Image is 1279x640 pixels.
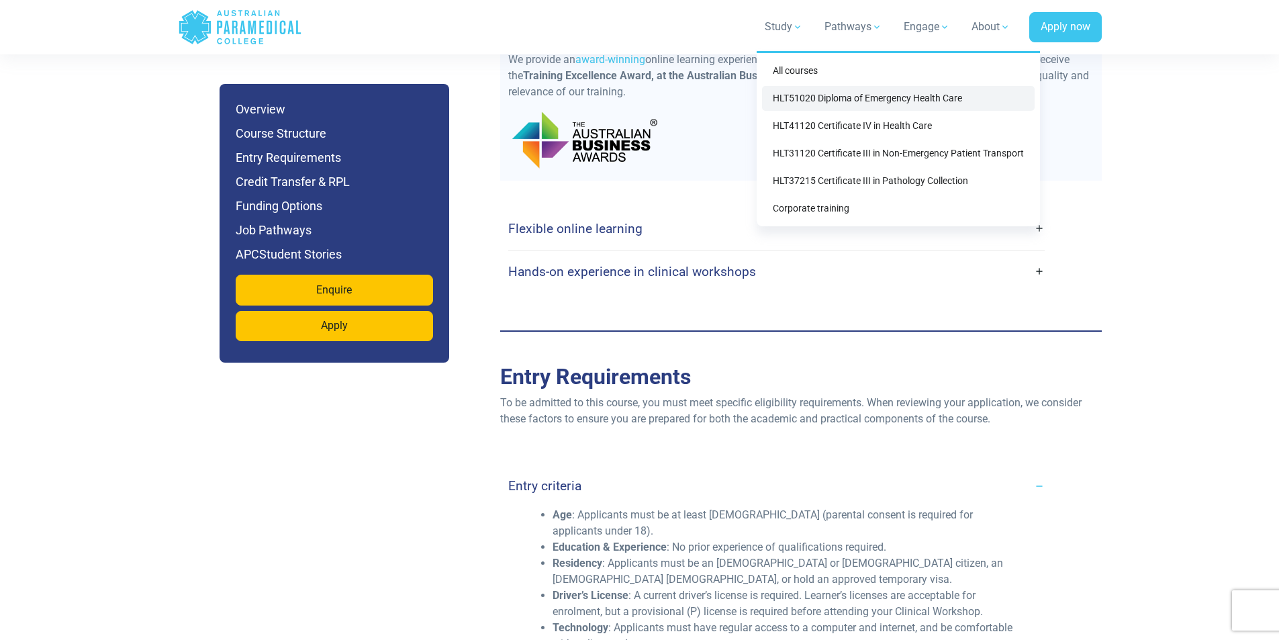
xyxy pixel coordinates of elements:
h4: Flexible online learning [508,221,643,236]
strong: Driver’s License [553,589,628,602]
a: Entry criteria [508,470,1045,502]
a: HLT41120 Certificate IV in Health Care [762,113,1035,138]
a: award-winning [575,53,645,66]
a: Flexible online learning [508,213,1045,244]
a: About [963,8,1019,46]
strong: Technology [553,621,608,634]
a: HLT51020 Diploma of Emergency Health Care [762,86,1035,111]
a: Corporate training [762,196,1035,221]
a: Apply now [1029,12,1102,43]
p: We provide an online learning experience that adapts to your lifestyle. In [DATE], we were proud ... [508,52,1094,100]
li: : Applicants must be an [DEMOGRAPHIC_DATA] or [DEMOGRAPHIC_DATA] citizen, an [DEMOGRAPHIC_DATA] [... [553,555,1022,588]
a: Hands-on experience in clinical workshops [508,256,1045,287]
a: Pathways [816,8,890,46]
li: : Applicants must be at least [DEMOGRAPHIC_DATA] (parental consent is required for applicants und... [553,507,1022,539]
p: To be admitted to this course, you must meet specific eligibility requirements. When reviewing yo... [500,395,1102,427]
a: Study [757,8,811,46]
h2: Entry Requirements [500,364,1102,390]
strong: Training Excellence Award, at the Australian Business Awards [523,69,822,82]
a: Australian Paramedical College [178,5,302,49]
a: HLT37215 Certificate III in Pathology Collection [762,169,1035,193]
strong: Age [553,508,572,521]
strong: Education & Experience [553,541,667,553]
a: Engage [896,8,958,46]
div: Study [757,51,1040,226]
h4: Hands-on experience in clinical workshops [508,264,756,279]
strong: Residency [553,557,602,569]
a: All courses [762,58,1035,83]
h4: Entry criteria [508,478,581,494]
li: : A current driver’s license is required. Learner’s licenses are acceptable for enrolment, but a ... [553,588,1022,620]
a: HLT31120 Certificate III in Non-Emergency Patient Transport [762,141,1035,166]
li: : No prior experience of qualifications required. [553,539,1022,555]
